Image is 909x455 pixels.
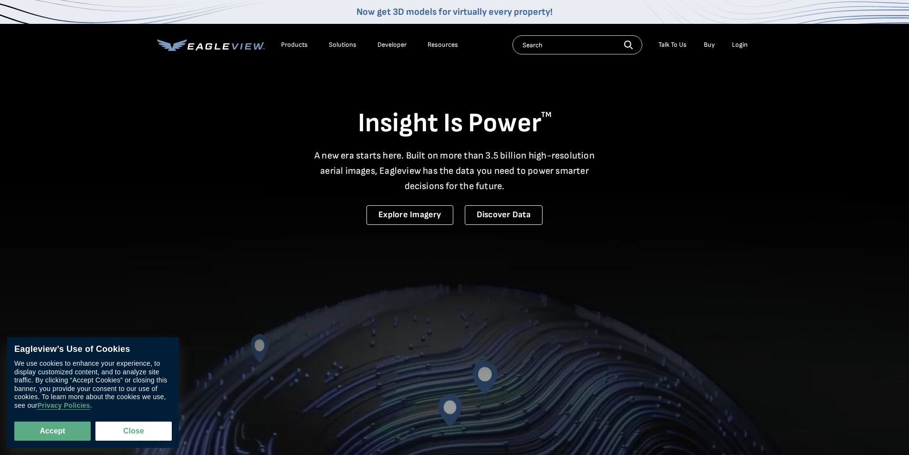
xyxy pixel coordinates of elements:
[366,205,453,225] a: Explore Imagery
[14,360,172,410] div: We use cookies to enhance your experience, to display customized content, and to analyze site tra...
[465,205,543,225] a: Discover Data
[37,402,90,410] a: Privacy Policies
[704,41,715,49] a: Buy
[157,107,752,140] h1: Insight Is Power
[14,344,172,355] div: Eagleview’s Use of Cookies
[309,148,601,194] p: A new era starts here. Built on more than 3.5 billion high-resolution aerial images, Eagleview ha...
[512,35,642,54] input: Search
[281,41,308,49] div: Products
[377,41,407,49] a: Developer
[732,41,748,49] div: Login
[541,110,552,119] sup: TM
[14,422,91,441] button: Accept
[329,41,356,49] div: Solutions
[658,41,687,49] div: Talk To Us
[95,422,172,441] button: Close
[356,6,553,18] a: Now get 3D models for virtually every property!
[428,41,458,49] div: Resources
